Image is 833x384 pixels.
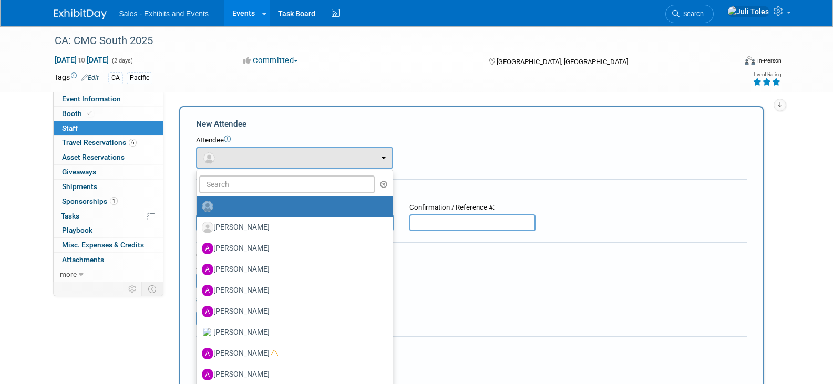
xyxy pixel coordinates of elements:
a: Giveaways [54,165,163,179]
div: Registration / Ticket Info (optional) [196,187,747,198]
span: [DATE] [DATE] [54,55,109,65]
a: Attachments [54,253,163,267]
a: Sponsorships1 [54,194,163,209]
div: Pacific [127,72,152,84]
a: Misc. Expenses & Credits [54,238,163,252]
img: ExhibitDay [54,9,107,19]
a: Staff [54,121,163,136]
i: Booth reservation complete [87,110,92,116]
span: Giveaways [62,168,96,176]
a: Booth [54,107,163,121]
a: Asset Reservations [54,150,163,164]
label: [PERSON_NAME] [202,282,382,299]
input: Search [199,175,375,193]
span: Misc. Expenses & Credits [62,241,144,249]
div: Event Rating [753,72,781,77]
img: A.jpg [202,264,213,275]
img: A.jpg [202,369,213,380]
div: New Attendee [196,118,747,130]
label: [PERSON_NAME] [202,219,382,236]
img: Juli Toles [727,6,769,17]
img: A.jpg [202,306,213,317]
span: Playbook [62,226,92,234]
span: [GEOGRAPHIC_DATA], [GEOGRAPHIC_DATA] [497,58,628,66]
label: [PERSON_NAME] [202,345,382,362]
span: Booth [62,109,94,118]
div: Event Format [674,55,782,70]
span: Sales - Exhibits and Events [119,9,209,18]
img: Associate-Profile-5.png [202,222,213,233]
td: Personalize Event Tab Strip [124,282,142,296]
img: Format-Inperson.png [745,56,755,65]
span: Event Information [62,95,121,103]
a: Playbook [54,223,163,237]
a: Event Information [54,92,163,106]
div: Misc. Attachments & Notes [196,344,747,355]
span: 1 [110,197,118,205]
a: Edit [81,74,99,81]
img: A.jpg [202,243,213,254]
div: Cost: [196,251,747,261]
a: Shipments [54,180,163,194]
button: Committed [240,55,302,66]
div: Confirmation / Reference #: [409,203,536,213]
label: [PERSON_NAME] [202,366,382,383]
span: Sponsorships [62,197,118,205]
label: [PERSON_NAME] [202,240,382,257]
span: Shipments [62,182,97,191]
label: [PERSON_NAME] [202,324,382,341]
span: Search [680,10,704,18]
span: 6 [129,139,137,147]
span: Tasks [61,212,79,220]
label: [PERSON_NAME] [202,261,382,278]
img: A.jpg [202,348,213,359]
img: A.jpg [202,285,213,296]
body: Rich Text Area. Press ALT-0 for help. [6,4,536,15]
a: Travel Reservations6 [54,136,163,150]
span: Asset Reservations [62,153,125,161]
td: Tags [54,72,99,84]
label: [PERSON_NAME] [202,303,382,320]
a: Tasks [54,209,163,223]
div: In-Person [757,57,781,65]
div: Attendee [196,136,747,146]
a: Search [665,5,714,23]
a: more [54,267,163,282]
span: (2 days) [111,57,133,64]
div: CA [108,72,123,84]
span: more [60,270,77,278]
div: CA: CMC South 2025 [51,32,720,50]
td: Toggle Event Tabs [141,282,163,296]
span: to [77,56,87,64]
span: Attachments [62,255,104,264]
span: Staff [62,124,78,132]
img: Unassigned-User-Icon.png [202,201,213,212]
span: Travel Reservations [62,138,137,147]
